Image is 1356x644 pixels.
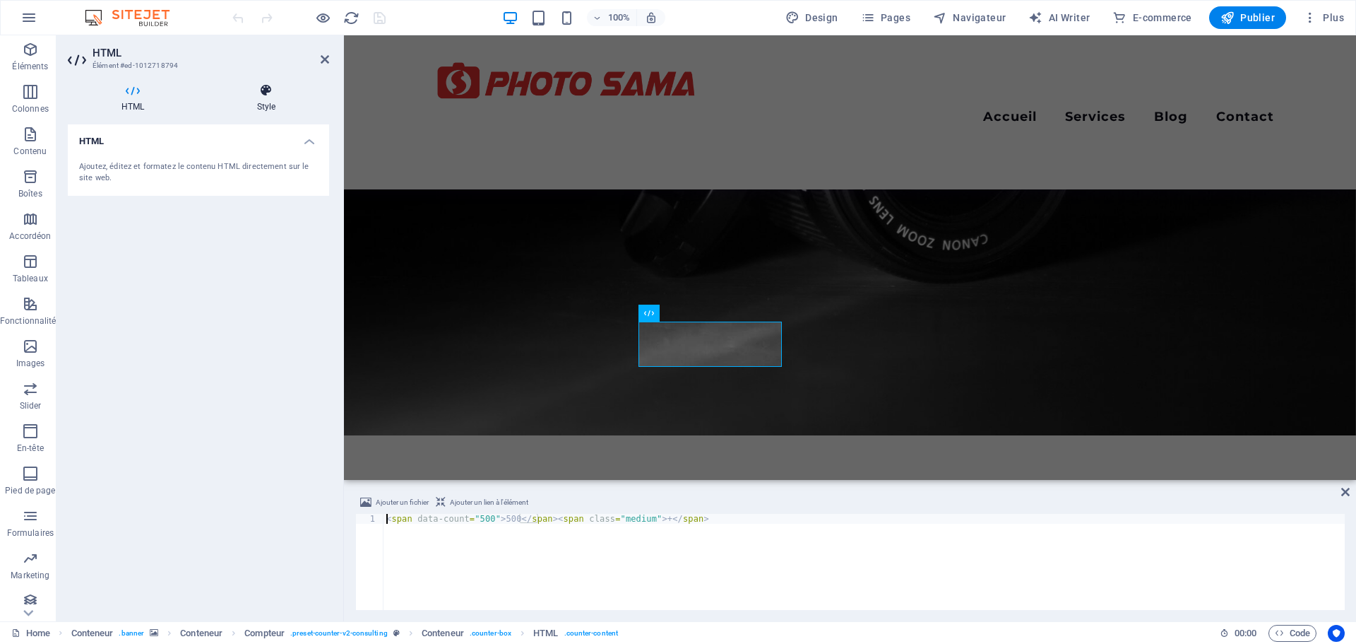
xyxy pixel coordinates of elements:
div: Ajoutez, éditez et formatez le contenu HTML directement sur le site web. [79,161,318,185]
h6: 100% [608,9,631,26]
h6: Durée de la session [1220,625,1257,642]
button: Pages [855,6,916,29]
h4: HTML [68,83,203,113]
div: Design (Ctrl+Alt+Y) [780,6,844,29]
p: Images [16,358,45,369]
span: : [1244,628,1247,638]
span: Publier [1220,11,1275,25]
i: Lors du redimensionnement, ajuster automatiquement le niveau de zoom en fonction de l'appareil sé... [645,11,658,24]
button: 100% [587,9,637,26]
p: Slider [20,400,42,411]
button: Navigateur [927,6,1011,29]
h4: HTML [68,124,329,150]
i: Actualiser la page [343,10,359,26]
h2: HTML [93,47,329,59]
nav: breadcrumb [71,625,618,642]
button: Ajouter un fichier [358,494,431,511]
span: Cliquez pour sélectionner. Double-cliquez pour modifier. [180,625,222,642]
p: Pied de page [5,485,55,496]
span: Ajouter un fichier [376,494,429,511]
span: Design [785,11,838,25]
button: Ajouter un lien à l'élément [434,494,530,511]
h4: Style [203,83,329,113]
span: Navigateur [933,11,1006,25]
span: 00 00 [1235,625,1256,642]
p: Formulaires [7,527,54,539]
button: Design [780,6,844,29]
span: Cliquez pour sélectionner. Double-cliquez pour modifier. [71,625,114,642]
p: Tableaux [13,273,48,284]
span: E-commerce [1112,11,1191,25]
span: Ajouter un lien à l'élément [450,494,528,511]
span: . counter-content [564,625,619,642]
div: 1 [356,514,384,524]
button: E-commerce [1107,6,1197,29]
button: Code [1268,625,1316,642]
span: . counter-box [470,625,511,642]
i: Cet élément contient un arrière-plan. [150,629,158,637]
button: reload [343,9,359,26]
span: Cliquez pour sélectionner. Double-cliquez pour modifier. [533,625,558,642]
span: Pages [861,11,910,25]
p: Accordéon [9,230,51,242]
span: Plus [1303,11,1344,25]
p: Colonnes [12,103,49,115]
button: Cliquez ici pour quitter le mode Aperçu et poursuivre l'édition. [314,9,331,26]
p: En-tête [17,443,44,454]
p: Boîtes [18,188,42,199]
h3: Élément #ed-1012718794 [93,59,301,72]
button: Plus [1297,6,1350,29]
p: Marketing [11,570,49,581]
p: Contenu [13,146,47,157]
span: . banner [119,625,144,642]
button: AI Writer [1023,6,1095,29]
i: Cet élément est une présélection personnalisable. [393,629,400,637]
span: Code [1275,625,1310,642]
img: Editor Logo [81,9,187,26]
a: Home [11,625,50,642]
span: . preset-counter-v2-consulting [290,625,388,642]
span: Cliquez pour sélectionner. Double-cliquez pour modifier. [422,625,464,642]
span: Cliquez pour sélectionner. Double-cliquez pour modifier. [244,625,285,642]
p: Éléments [12,61,48,72]
button: Publier [1209,6,1286,29]
button: Usercentrics [1328,625,1345,642]
span: AI Writer [1028,11,1090,25]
